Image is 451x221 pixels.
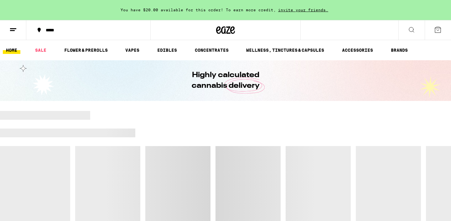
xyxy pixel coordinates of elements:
[32,46,49,54] a: SALE
[122,46,143,54] a: VAPES
[174,70,277,91] h1: Highly calculated cannabis delivery
[339,46,376,54] a: ACCESSORIES
[243,46,327,54] a: WELLNESS, TINCTURES & CAPSULES
[388,46,411,54] a: BRANDS
[276,8,330,12] span: invite your friends.
[61,46,111,54] a: FLOWER & PREROLLS
[192,46,232,54] a: CONCENTRATES
[3,46,20,54] a: HOME
[121,8,276,12] span: You have $20.00 available for this order! To earn more credit,
[154,46,180,54] a: EDIBLES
